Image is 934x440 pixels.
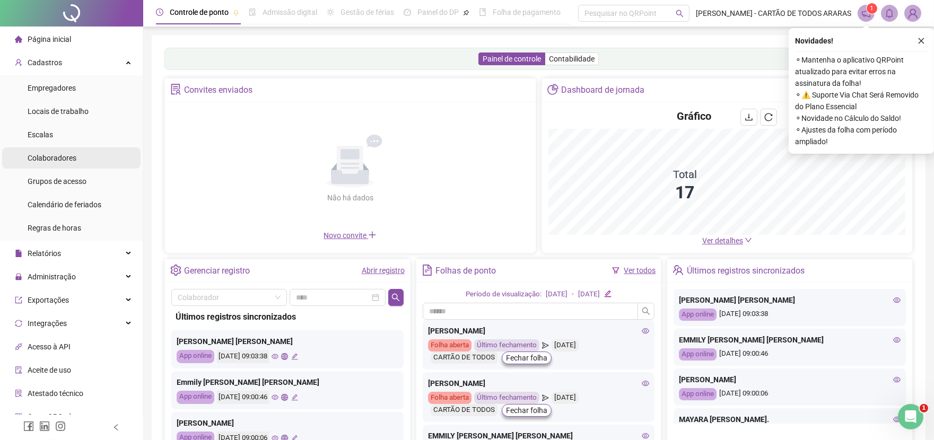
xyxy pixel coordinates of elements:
span: linkedin [39,421,50,432]
span: setting [170,265,181,276]
span: Controle de ponto [170,8,229,16]
span: Cadastros [28,58,62,67]
span: Novo convite [324,231,377,240]
span: bell [885,8,894,18]
span: Relatórios [28,249,61,258]
div: App online [177,391,214,404]
a: Ver detalhes down [702,236,752,245]
span: Atestado técnico [28,389,83,398]
span: Contabilidade [549,55,595,63]
span: Empregadores [28,84,76,92]
span: filter [612,267,619,274]
button: Fechar folha [502,351,552,364]
span: Painel de controle [483,55,541,63]
span: send [542,392,549,404]
span: pushpin [233,10,239,16]
h4: Gráfico [677,109,711,124]
span: send [542,339,549,351]
span: edit [291,394,298,401]
span: Acesso à API [28,342,71,351]
span: Colaboradores [28,154,76,162]
span: 1 [870,5,874,12]
span: Gestão de férias [341,8,394,16]
span: sun [327,8,334,16]
span: eye [272,353,278,360]
span: ⚬ ⚠️ Suporte Via Chat Será Removido do Plano Essencial [795,89,928,112]
span: ⚬ Mantenha o aplicativo QRPoint atualizado para evitar erros na assinatura da folha! [795,54,928,89]
span: pie-chart [547,84,558,95]
div: [DATE] [552,392,579,404]
img: 43281 [905,5,921,21]
div: [DATE] 09:00:46 [679,348,901,360]
div: [DATE] 09:00:06 [679,388,901,400]
div: [PERSON_NAME] [679,374,901,385]
span: solution [170,84,181,95]
span: instagram [55,421,66,432]
span: eye [893,296,901,304]
span: Locais de trabalho [28,107,89,116]
span: qrcode [15,413,22,420]
span: sync [15,320,22,327]
span: file-text [422,265,433,276]
div: [DATE] [546,289,568,300]
div: [DATE] 09:03:38 [679,309,901,321]
span: Fechar folha [506,352,547,364]
span: dashboard [404,8,411,16]
div: CARTÃO DE TODOS [431,351,497,364]
div: [DATE] 09:00:46 [217,391,269,404]
span: lock [15,273,22,280]
span: notification [861,8,871,18]
div: [PERSON_NAME] [PERSON_NAME] [177,336,398,347]
span: Novidades ! [795,35,833,47]
span: Página inicial [28,35,71,43]
span: close [918,37,925,45]
span: edit [291,353,298,360]
span: Integrações [28,319,67,328]
span: eye [893,376,901,383]
span: book [479,8,486,16]
span: eye [893,416,901,423]
div: [PERSON_NAME] [PERSON_NAME] [679,294,901,306]
sup: 1 [867,3,877,14]
span: facebook [23,421,34,432]
span: ⚬ Ajustes da folha com período ampliado! [795,124,928,147]
span: Ver detalhes [702,236,743,245]
div: Folha aberta [428,392,472,404]
div: App online [679,309,717,321]
span: Regras de horas [28,224,81,232]
span: file [15,250,22,257]
div: Últimos registros sincronizados [687,262,805,280]
span: eye [642,380,649,387]
iframe: Intercom live chat [898,404,923,429]
span: search [391,293,400,302]
span: export [15,296,22,304]
a: Abrir registro [362,266,405,275]
div: Último fechamento [474,339,539,351]
div: [DATE] [578,289,600,300]
span: Gerar QRCode [28,412,75,421]
div: [PERSON_NAME] [177,417,398,429]
div: EMMILY [PERSON_NAME] [PERSON_NAME] [679,334,901,346]
div: MAYARA [PERSON_NAME]. [679,413,901,425]
div: Gerenciar registro [184,262,250,280]
div: Folhas de ponto [435,262,496,280]
span: home [15,36,22,43]
span: global [281,353,288,360]
span: Administração [28,272,76,281]
span: left [112,424,120,431]
div: App online [679,388,717,400]
div: Último fechamento [474,392,539,404]
span: audit [15,366,22,374]
div: Emmily [PERSON_NAME] [PERSON_NAME] [177,376,398,388]
span: 1 [920,404,928,412]
span: file-done [249,8,256,16]
div: CARTÃO DE TODOS [431,404,497,416]
span: global [281,394,288,401]
div: Período de visualização: [466,289,542,300]
span: download [745,113,753,121]
span: reload [764,113,773,121]
span: eye [893,336,901,344]
span: search [676,10,684,17]
span: Grupos de acesso [28,177,86,186]
span: Admissão digital [263,8,317,16]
